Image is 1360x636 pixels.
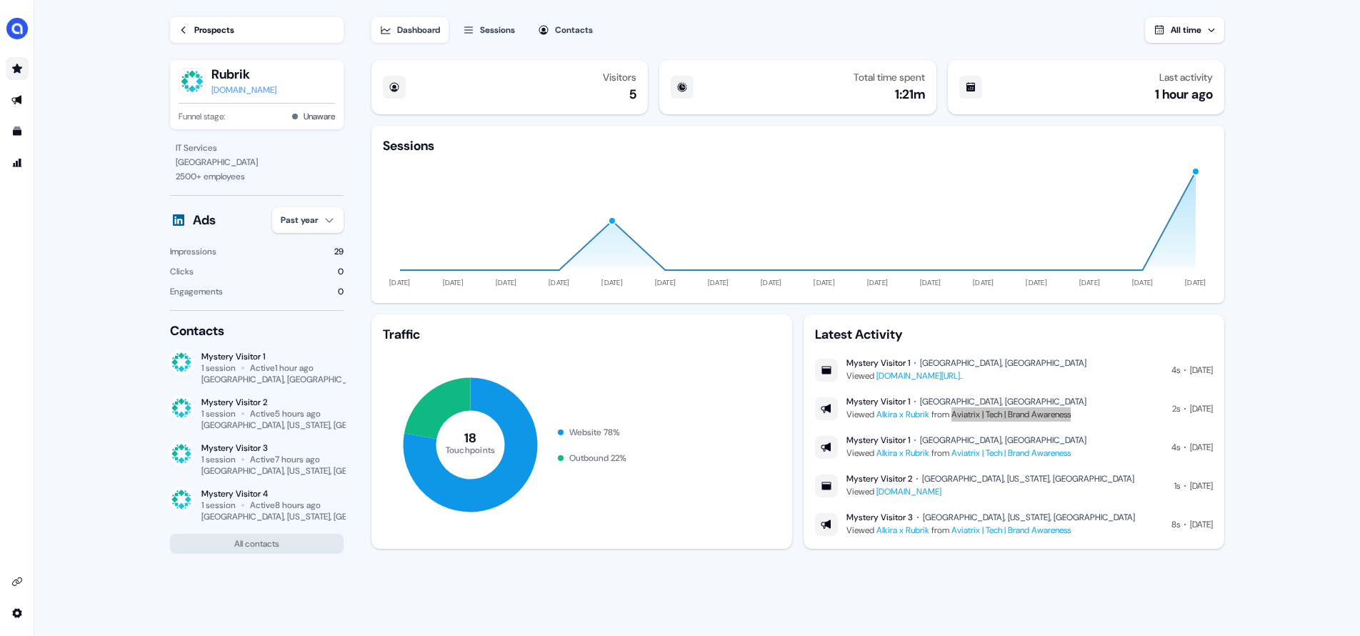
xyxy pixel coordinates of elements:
[1190,479,1213,493] div: [DATE]
[876,525,929,536] a: Alkira x Rubrik
[201,419,416,431] div: [GEOGRAPHIC_DATA], [US_STATE], [GEOGRAPHIC_DATA]
[569,425,620,439] div: Website 78 %
[876,409,929,420] a: Alkira x Rubrik
[1171,363,1180,377] div: 4s
[371,17,449,43] button: Dashboard
[194,23,234,37] div: Prospects
[250,408,321,419] div: Active 5 hours ago
[846,434,910,446] div: Mystery Visitor 1
[383,326,781,343] div: Traffic
[923,512,1135,523] div: [GEOGRAPHIC_DATA], [US_STATE], [GEOGRAPHIC_DATA]
[655,278,676,287] tspan: [DATE]
[1185,278,1206,287] tspan: [DATE]
[250,362,314,374] div: Active 1 hour ago
[170,534,344,554] button: All contacts
[815,326,1213,343] div: Latest Activity
[846,357,910,369] div: Mystery Visitor 1
[846,407,1086,422] div: Viewed from
[170,17,344,43] a: Prospects
[1159,71,1213,83] div: Last activity
[1190,402,1213,416] div: [DATE]
[895,86,925,103] div: 1:21m
[201,488,344,500] div: Mystery Visitor 4
[876,447,929,459] a: Alkira x Rubrik
[211,66,276,83] button: Rubrik
[170,284,223,299] div: Engagements
[176,141,338,155] div: IT Services
[201,511,416,522] div: [GEOGRAPHIC_DATA], [US_STATE], [GEOGRAPHIC_DATA]
[250,500,321,511] div: Active 8 hours ago
[170,244,216,259] div: Impressions
[920,357,1086,369] div: [GEOGRAPHIC_DATA], [GEOGRAPHIC_DATA]
[338,264,344,279] div: 0
[951,409,1071,420] a: Aviatrix | Tech | Brand Awareness
[920,434,1086,446] div: [GEOGRAPHIC_DATA], [GEOGRAPHIC_DATA]
[814,278,835,287] tspan: [DATE]
[1174,479,1180,493] div: 1s
[951,447,1071,459] a: Aviatrix | Tech | Brand Awareness
[846,512,913,523] div: Mystery Visitor 3
[176,155,338,169] div: [GEOGRAPHIC_DATA]
[179,109,225,124] span: Funnel stage:
[304,109,335,124] button: Unaware
[389,278,411,287] tspan: [DATE]
[211,83,276,97] a: [DOMAIN_NAME]
[1171,517,1180,532] div: 8s
[1171,24,1201,36] span: All time
[876,486,941,497] a: [DOMAIN_NAME]
[549,278,570,287] tspan: [DATE]
[1079,278,1101,287] tspan: [DATE]
[846,473,912,485] div: Mystery Visitor 2
[920,396,1086,407] div: [GEOGRAPHIC_DATA], [GEOGRAPHIC_DATA]
[272,207,344,233] button: Past year
[1171,440,1180,454] div: 4s
[201,454,236,465] div: 1 session
[708,278,729,287] tspan: [DATE]
[193,212,216,229] div: Ads
[201,442,344,454] div: Mystery Visitor 3
[846,485,1134,499] div: Viewed
[951,525,1071,536] a: Aviatrix | Tech | Brand Awareness
[1026,278,1047,287] tspan: [DATE]
[922,473,1134,485] div: [GEOGRAPHIC_DATA], [US_STATE], [GEOGRAPHIC_DATA]
[846,369,1086,383] div: Viewed
[201,500,236,511] div: 1 session
[601,278,623,287] tspan: [DATE]
[201,397,344,408] div: Mystery Visitor 2
[603,71,636,83] div: Visitors
[1145,17,1224,43] button: All time
[334,244,344,259] div: 29
[1190,517,1213,532] div: [DATE]
[201,362,236,374] div: 1 session
[629,86,636,103] div: 5
[973,278,994,287] tspan: [DATE]
[6,89,29,111] a: Go to outbound experience
[201,408,236,419] div: 1 session
[464,429,477,447] tspan: 18
[867,278,889,287] tspan: [DATE]
[250,454,320,465] div: Active 7 hours ago
[383,137,434,154] div: Sessions
[397,23,440,37] div: Dashboard
[480,23,515,37] div: Sessions
[529,17,601,43] button: Contacts
[170,264,194,279] div: Clicks
[176,169,338,184] div: 2500 + employees
[1190,363,1213,377] div: [DATE]
[201,351,344,362] div: Mystery Visitor 1
[338,284,344,299] div: 0
[446,444,496,455] tspan: Touchpoints
[496,278,517,287] tspan: [DATE]
[6,57,29,80] a: Go to prospects
[6,570,29,593] a: Go to integrations
[454,17,524,43] button: Sessions
[846,523,1135,537] div: Viewed from
[854,71,925,83] div: Total time spent
[1132,278,1154,287] tspan: [DATE]
[6,151,29,174] a: Go to attribution
[6,120,29,143] a: Go to templates
[846,446,1086,460] div: Viewed from
[555,23,593,37] div: Contacts
[201,465,416,477] div: [GEOGRAPHIC_DATA], [US_STATE], [GEOGRAPHIC_DATA]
